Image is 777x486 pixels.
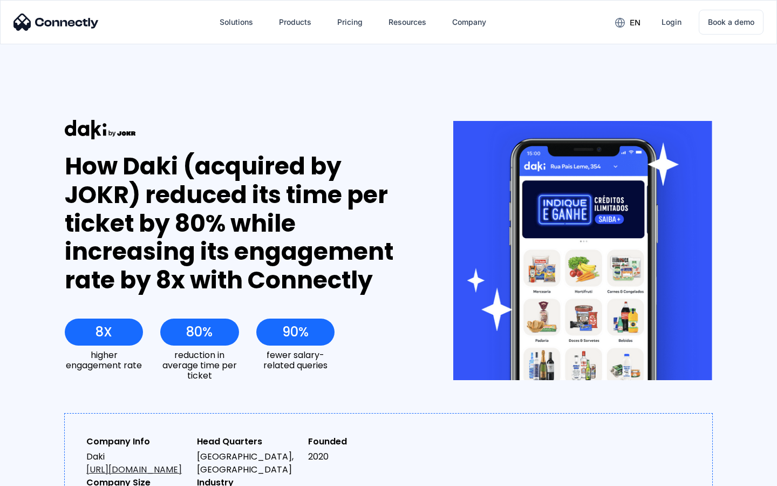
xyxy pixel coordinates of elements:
a: [URL][DOMAIN_NAME] [86,463,182,476]
aside: Language selected: English [11,467,65,482]
a: Login [653,9,690,35]
div: 2020 [308,450,410,463]
div: higher engagement rate [65,350,143,370]
div: Pricing [337,15,363,30]
div: fewer salary-related queries [256,350,335,370]
a: Pricing [329,9,371,35]
div: Products [279,15,311,30]
div: 8X [96,325,112,340]
div: Daki [86,450,188,476]
a: Book a demo [699,10,764,35]
div: Head Quarters [197,435,299,448]
div: How Daki (acquired by JOKR) reduced its time per ticket by 80% while increasing its engagement ra... [65,152,414,295]
div: Company Info [86,435,188,448]
div: [GEOGRAPHIC_DATA], [GEOGRAPHIC_DATA] [197,450,299,476]
div: 90% [282,325,309,340]
div: reduction in average time per ticket [160,350,238,381]
div: 80% [186,325,213,340]
div: Solutions [220,15,253,30]
div: Founded [308,435,410,448]
ul: Language list [22,467,65,482]
img: Connectly Logo [13,13,99,31]
div: Resources [388,15,426,30]
div: Login [662,15,681,30]
div: Company [452,15,486,30]
div: en [630,15,640,30]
